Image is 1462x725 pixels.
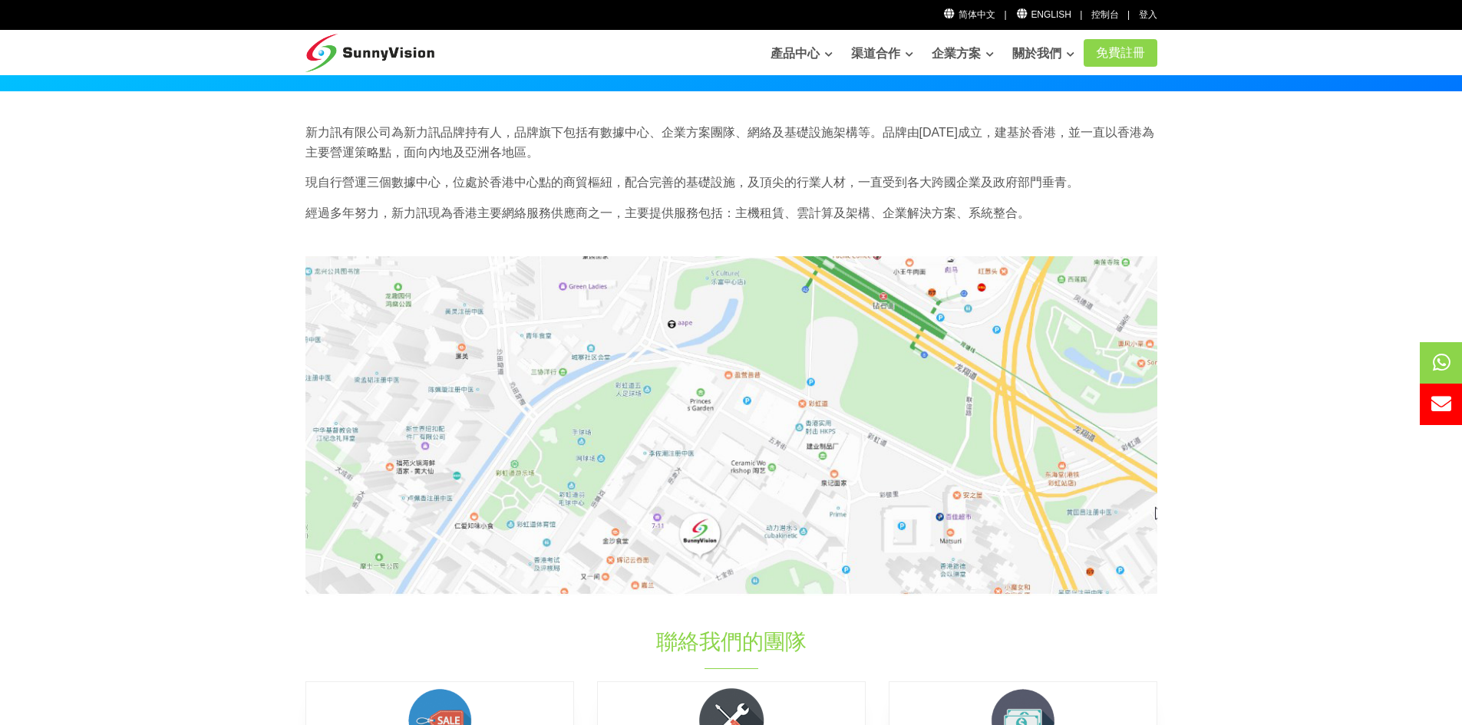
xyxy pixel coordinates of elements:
a: 登入 [1139,9,1157,20]
a: English [1015,9,1071,20]
a: 關於我們 [1012,38,1074,69]
a: 控制台 [1091,9,1119,20]
a: 產品中心 [771,38,833,69]
a: 简体中文 [943,9,996,20]
p: 經過多年努力，新力訊現為香港主要網絡服務供應商之一，主要提供服務包括：主機租賃、雲計算及架構、企業解決方案、系統整合。 [305,203,1157,223]
a: 企業方案 [932,38,994,69]
p: 現自行營運三個數據中心，位處於香港中心點的商貿樞紐，配合完善的基礎設施，及頂尖的行業人材，一直受到各大跨國企業及政府部門垂青。 [305,173,1157,193]
li: | [1004,8,1006,22]
a: 渠道合作 [851,38,913,69]
h1: 聯絡我們的團隊 [476,627,987,657]
a: 免費註冊 [1084,39,1157,67]
p: 新力訊有限公司為新力訊品牌持有人，品牌旗下包括有數據中心、企業方案團隊、網絡及基礎設施架構等。品牌由[DATE]成立，建基於香港，並一直以香港為主要營運策略點，面向內地及亞洲各地區。 [305,123,1157,162]
img: How to visit SunnyVision? [305,256,1157,595]
li: | [1127,8,1130,22]
li: | [1080,8,1082,22]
